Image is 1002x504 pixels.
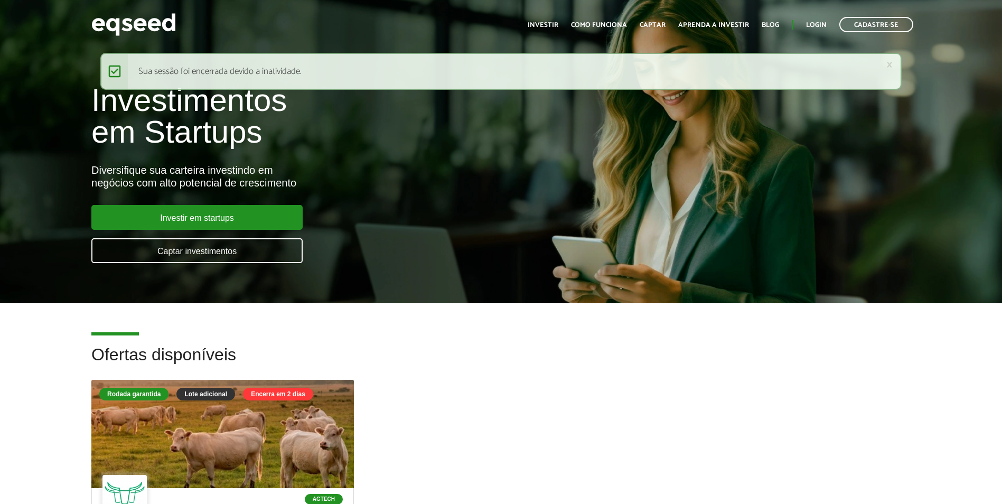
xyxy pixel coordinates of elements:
[91,164,577,189] div: Diversifique sua carteira investindo em negócios com alto potencial de crescimento
[99,388,168,400] div: Rodada garantida
[243,388,313,400] div: Encerra em 2 dias
[91,346,911,380] h2: Ofertas disponíveis
[91,205,303,230] a: Investir em startups
[176,388,235,400] div: Lote adicional
[528,22,558,29] a: Investir
[806,22,827,29] a: Login
[886,59,893,70] a: ×
[91,85,577,148] h1: Investimentos em Startups
[839,17,913,32] a: Cadastre-se
[100,53,902,90] div: Sua sessão foi encerrada devido a inatividade.
[640,22,666,29] a: Captar
[91,11,176,39] img: EqSeed
[91,238,303,263] a: Captar investimentos
[678,22,749,29] a: Aprenda a investir
[762,22,779,29] a: Blog
[571,22,627,29] a: Como funciona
